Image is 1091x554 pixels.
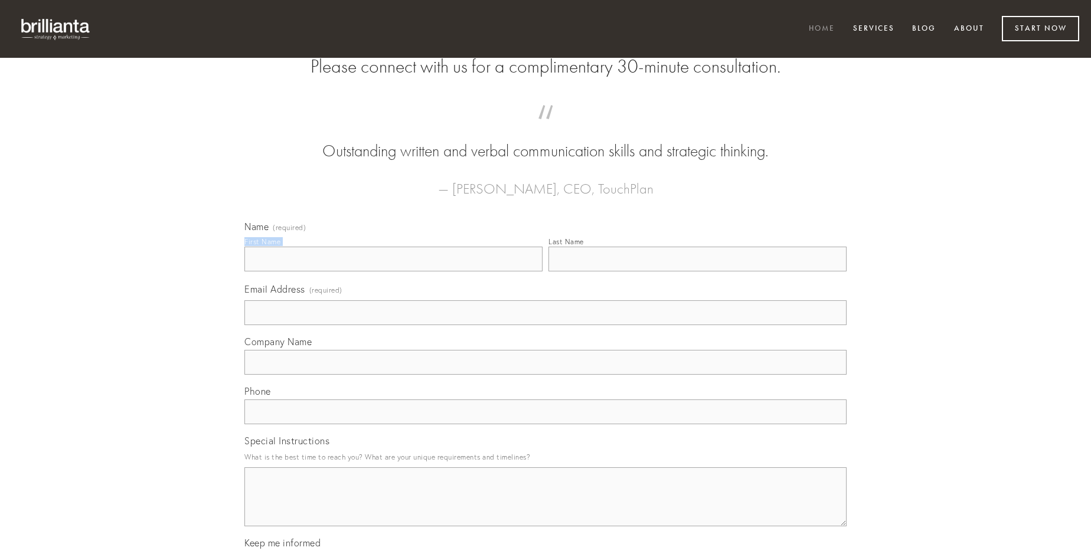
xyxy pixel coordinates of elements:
[244,237,280,246] div: First Name
[946,19,992,39] a: About
[244,537,321,549] span: Keep me informed
[263,163,828,201] figcaption: — [PERSON_NAME], CEO, TouchPlan
[548,237,584,246] div: Last Name
[12,12,100,46] img: brillianta - research, strategy, marketing
[263,117,828,163] blockquote: Outstanding written and verbal communication skills and strategic thinking.
[244,449,847,465] p: What is the best time to reach you? What are your unique requirements and timelines?
[244,385,271,397] span: Phone
[263,117,828,140] span: “
[244,283,305,295] span: Email Address
[845,19,902,39] a: Services
[309,282,342,298] span: (required)
[904,19,943,39] a: Blog
[1002,16,1079,41] a: Start Now
[801,19,842,39] a: Home
[244,221,269,232] span: Name
[244,55,847,78] h2: Please connect with us for a complimentary 30-minute consultation.
[273,224,306,231] span: (required)
[244,336,312,348] span: Company Name
[244,435,329,447] span: Special Instructions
